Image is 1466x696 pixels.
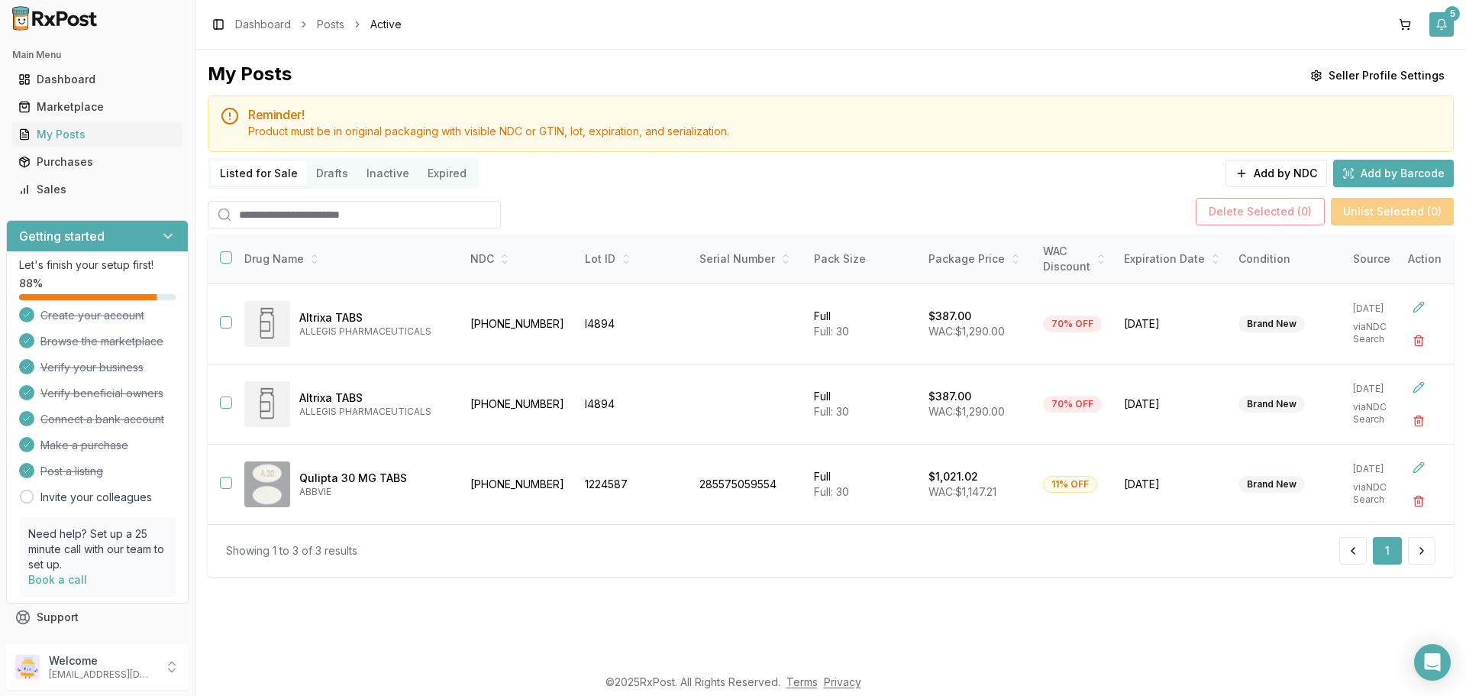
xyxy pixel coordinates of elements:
[1445,6,1460,21] div: 5
[928,389,971,404] p: $387.00
[824,675,861,688] a: Privacy
[28,573,87,586] a: Book a call
[1225,160,1327,187] button: Add by NDC
[6,122,189,147] button: My Posts
[1353,321,1411,345] p: via NDC Search
[576,445,690,525] td: 1224587
[40,360,144,375] span: Verify your business
[1405,487,1432,515] button: Delete
[12,93,182,121] a: Marketplace
[248,108,1441,121] h5: Reminder!
[1124,251,1220,267] div: Expiration Date
[370,17,402,32] span: Active
[18,72,176,87] div: Dashboard
[928,405,1005,418] span: WAC: $1,290.00
[299,406,449,418] p: ALLEGIS PHARMACEUTICALS
[244,461,290,507] img: Qulipta 30 MG TABS
[928,485,996,498] span: WAC: $1,147.21
[299,486,449,498] p: ABBVIE
[40,490,152,505] a: Invite your colleagues
[576,284,690,364] td: l4894
[317,17,344,32] a: Posts
[1333,160,1454,187] button: Add by Barcode
[6,95,189,119] button: Marketplace
[1353,383,1411,395] p: [DATE]
[6,150,189,174] button: Purchases
[690,445,805,525] td: 285575059554
[40,308,144,323] span: Create your account
[1353,251,1411,267] div: Source
[299,325,449,338] p: ALLEGIS PHARMACEUTICALS
[40,334,163,349] span: Browse the marketplace
[6,67,189,92] button: Dashboard
[49,653,155,668] p: Welcome
[357,161,418,186] button: Inactive
[12,176,182,203] a: Sales
[805,445,919,525] td: Full
[1353,401,1411,426] p: via NDC Search
[814,405,849,418] span: Full: 30
[470,251,567,267] div: NDC
[244,381,290,427] img: Altrixa TABS
[12,66,182,93] a: Dashboard
[248,124,1441,139] div: Product must be in original packaging with visible NDC or GTIN, lot, expiration, and serialization.
[786,675,818,688] a: Terms
[814,485,849,498] span: Full: 30
[211,161,307,186] button: Listed for Sale
[235,17,402,32] nav: breadcrumb
[1405,293,1432,321] button: Edit
[1124,397,1220,412] span: [DATE]
[1301,62,1454,89] button: Seller Profile Settings
[1405,374,1432,401] button: Edit
[1124,316,1220,332] span: [DATE]
[208,62,292,89] div: My Posts
[1405,327,1432,354] button: Delete
[1396,235,1454,284] th: Action
[6,631,189,659] button: Feedback
[1229,235,1344,284] th: Condition
[699,251,796,267] div: Serial Number
[19,257,176,273] p: Let's finish your setup first!
[461,445,576,525] td: [PHONE_NUMBER]
[1353,303,1411,315] p: [DATE]
[307,161,357,186] button: Drafts
[1238,476,1305,493] div: Brand New
[235,17,291,32] a: Dashboard
[18,154,176,170] div: Purchases
[418,161,476,186] button: Expired
[18,99,176,115] div: Marketplace
[40,438,128,453] span: Make a purchase
[40,386,163,401] span: Verify beneficial owners
[12,148,182,176] a: Purchases
[928,251,1025,267] div: Package Price
[6,6,104,31] img: RxPost Logo
[1405,407,1432,435] button: Delete
[40,412,164,427] span: Connect a bank account
[28,526,166,572] p: Need help? Set up a 25 minute call with our team to set up.
[18,182,176,197] div: Sales
[1429,12,1454,37] button: 5
[928,469,978,484] p: $1,021.02
[1238,396,1305,413] div: Brand New
[805,284,919,364] td: Full
[585,251,681,267] div: Lot ID
[1353,481,1411,506] p: via NDC Search
[805,235,919,284] th: Pack Size
[1414,644,1451,681] div: Open Intercom Messenger
[1373,537,1402,565] button: 1
[19,276,43,291] span: 88 %
[461,364,576,445] td: [PHONE_NUMBER]
[15,655,40,679] img: User avatar
[1043,244,1106,274] div: WAC Discount
[1238,316,1305,332] div: Brand New
[18,127,176,142] div: My Posts
[299,310,449,325] p: Altrixa TABS
[928,325,1005,338] span: WAC: $1,290.00
[805,364,919,445] td: Full
[1043,396,1102,413] div: 70% OFF
[49,668,155,681] p: [EMAIL_ADDRESS][DOMAIN_NAME]
[299,390,449,406] p: Altrixa TABS
[12,49,182,61] h2: Main Menu
[37,637,89,652] span: Feedback
[1043,316,1102,332] div: 70% OFF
